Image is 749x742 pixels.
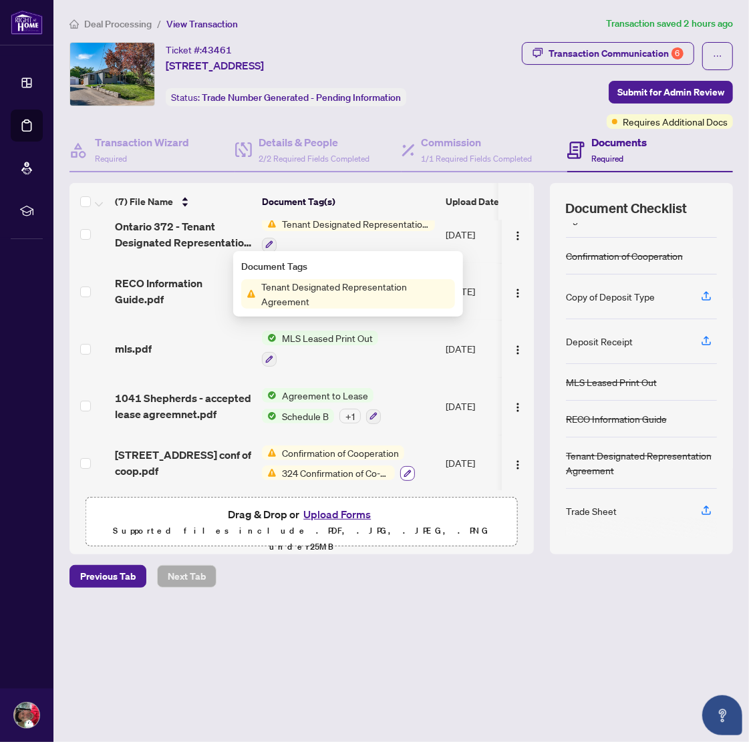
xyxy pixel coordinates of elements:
button: Logo [507,281,529,302]
span: Document Checklist [566,199,688,218]
img: Logo [512,230,523,241]
div: Trade Sheet [566,504,617,518]
img: Status Icon [262,388,277,403]
img: Logo [512,459,523,470]
span: Required [591,154,623,164]
button: Open asap [702,695,742,735]
span: 1041 Shepherds - accepted lease agreemnet.pdf [115,390,251,422]
h4: Commission [422,134,533,150]
button: Logo [507,452,529,474]
img: Status Icon [262,331,277,345]
img: Profile Icon [14,703,39,728]
div: Status: [166,88,406,106]
td: [DATE] [440,263,531,321]
span: 1/1 Required Fields Completed [422,154,533,164]
article: Transaction saved 2 hours ago [606,16,733,31]
img: Logo [512,402,523,413]
button: Transaction Communication6 [522,42,694,65]
span: [STREET_ADDRESS] [166,57,264,73]
span: 2/2 Required Fields Completed [259,154,369,164]
img: Status Icon [262,216,277,231]
div: MLS Leased Print Out [566,375,657,389]
span: Agreement to Lease [277,388,373,403]
span: Previous Tab [80,566,136,587]
span: Requires Additional Docs [623,114,728,129]
h4: Details & People [259,134,369,150]
img: Logo [512,345,523,355]
h4: Transaction Wizard [95,134,189,150]
span: Drag & Drop or [228,506,375,523]
span: View Transaction [166,18,238,30]
div: Tenant Designated Representation Agreement [566,448,717,478]
span: 43461 [202,44,232,56]
div: RECO Information Guide [566,411,667,426]
td: [DATE] [440,206,531,263]
p: Supported files include .PDF, .JPG, .JPEG, .PNG under 25 MB [94,523,509,555]
span: ellipsis [713,51,722,61]
span: 324 Confirmation of Co-operation and Representation - Tenant/Landlord [277,466,395,480]
img: Status Icon [262,466,277,480]
span: Ontario 372 - Tenant Designated Representation Agreement - Authority for Lease or Purchase.pdf [115,218,251,250]
span: home [69,19,79,29]
img: Status Icon [262,445,277,460]
span: Submit for Admin Review [617,81,724,103]
button: Previous Tab [69,565,146,588]
button: Logo [507,224,529,245]
span: [STREET_ADDRESS] conf of coop.pdf [115,447,251,479]
img: Status Icon [262,409,277,423]
th: Upload Date [440,183,531,220]
td: [DATE] [440,435,531,492]
div: Copy of Deposit Type [566,289,655,304]
button: Logo [507,395,529,417]
span: Upload Date [446,194,499,209]
span: Confirmation of Cooperation [277,445,404,460]
span: Required [95,154,127,164]
button: Status IconAgreement to LeaseStatus IconSchedule B+1 [262,388,381,424]
div: Deposit Receipt [566,334,633,349]
span: Tenant Designated Representation Agreement [277,216,435,231]
div: Ticket #: [166,42,232,57]
button: Status IconConfirmation of CooperationStatus Icon324 Confirmation of Co-operation and Representat... [262,445,415,482]
span: mls.pdf [115,341,152,357]
td: [DATE] [440,377,531,435]
td: [DATE] [440,320,531,377]
h4: Documents [591,134,647,150]
li: / [157,16,161,31]
div: Confirmation of Cooperation [566,248,683,263]
span: MLS Leased Print Out [277,331,378,345]
button: Logo [507,338,529,359]
img: Logo [512,288,523,299]
button: Upload Forms [299,506,375,523]
span: Tenant Designated Representation Agreement [256,279,455,309]
div: Transaction Communication [549,43,684,64]
span: Trade Number Generated - Pending Information [202,91,401,104]
span: (7) File Name [115,194,173,209]
th: Document Tag(s) [257,183,440,220]
button: Submit for Admin Review [609,81,733,104]
button: Status IconMLS Leased Print Out [262,331,378,367]
div: Document Tags [241,259,455,274]
span: Schedule B [277,409,334,423]
span: Drag & Drop orUpload FormsSupported files include .PDF, .JPG, .JPEG, .PNG under25MB [86,498,517,563]
button: Next Tab [157,565,216,588]
div: 6 [671,47,684,59]
img: logo [11,10,43,35]
span: Deal Processing [84,18,152,30]
button: Status IconTenant Designated Representation Agreement [262,216,435,252]
span: RECO Information Guide.pdf [115,275,251,307]
div: + 1 [339,409,361,423]
img: Status Icon [241,287,256,301]
th: (7) File Name [110,183,257,220]
img: IMG-40749106_1.jpg [70,43,154,106]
